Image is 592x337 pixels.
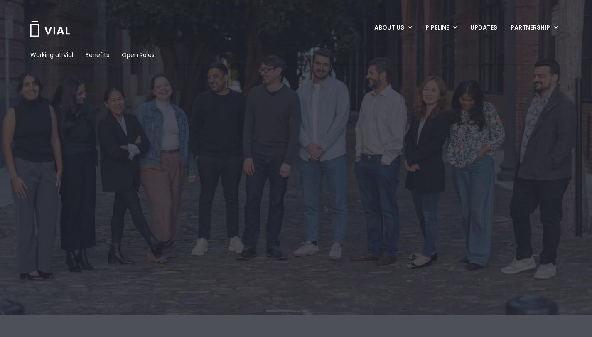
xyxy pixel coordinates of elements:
[368,21,418,35] a: ABOUT USMenu Toggle
[122,51,155,59] a: Open Roles
[86,51,109,59] a: Benefits
[29,21,71,37] img: Vial Logo
[30,51,73,59] a: Working at Vial
[419,21,463,35] a: PIPELINEMenu Toggle
[464,21,504,35] a: UPDATES
[504,21,565,35] a: PARTNERSHIPMenu Toggle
